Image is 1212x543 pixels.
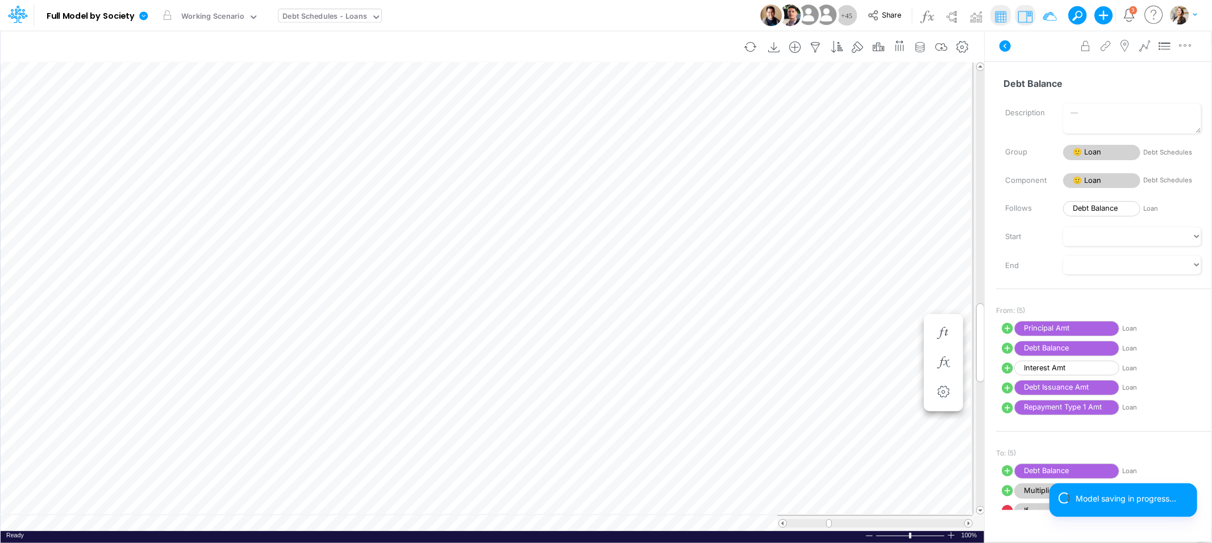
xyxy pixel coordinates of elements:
span: Repayment Type 1 Amt [1014,400,1119,415]
img: User Image Icon [760,5,782,26]
label: Description [997,103,1055,123]
span: 100% [961,531,978,540]
span: Debt Balance [1063,201,1140,216]
div: Zoom level [961,531,978,540]
div: In Ready mode [6,531,24,540]
label: Component [997,171,1055,190]
div: Model saving in progress... [1076,492,1188,504]
div: 3 unread items [1132,7,1135,12]
label: End [997,256,1055,275]
div: Zoom Out [865,532,874,540]
span: Debt Schedules [1143,148,1201,157]
span: 🙂 Loan [1063,173,1140,189]
div: Zoom [876,531,947,540]
span: Multiplication [1014,483,1119,499]
span: Share [882,10,901,19]
div: Debt Schedules - Loans [283,11,367,24]
span: Principal Amt [1014,321,1119,336]
span: 🙂 Loan [1063,145,1140,160]
div: Zoom [909,533,911,538]
button: Share [862,7,909,24]
a: Notifications [1123,9,1136,22]
img: User Image Icon [814,2,839,28]
span: To: (5) [996,448,1016,458]
span: Loan [1143,204,1201,214]
span: Debt Issuance Amt [1014,380,1119,395]
input: — Node name — [996,73,1202,94]
span: Debt Balance [1014,341,1119,356]
label: Follows [997,199,1055,218]
span: Debt Schedules [1143,176,1201,185]
span: + 45 [841,12,852,19]
div: Zoom In [947,531,956,540]
label: Start [997,227,1055,247]
span: Debt Balance [1014,463,1119,479]
b: Full Model by Society [47,11,135,22]
span: From: (5) [996,306,1025,316]
span: Ready [6,532,24,538]
label: Group [997,143,1055,162]
span: Interest Amt [1014,361,1119,376]
div: Working Scenario [181,11,244,24]
input: Type a title here [10,36,737,59]
img: User Image Icon [795,2,821,28]
img: User Image Icon [779,5,801,26]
